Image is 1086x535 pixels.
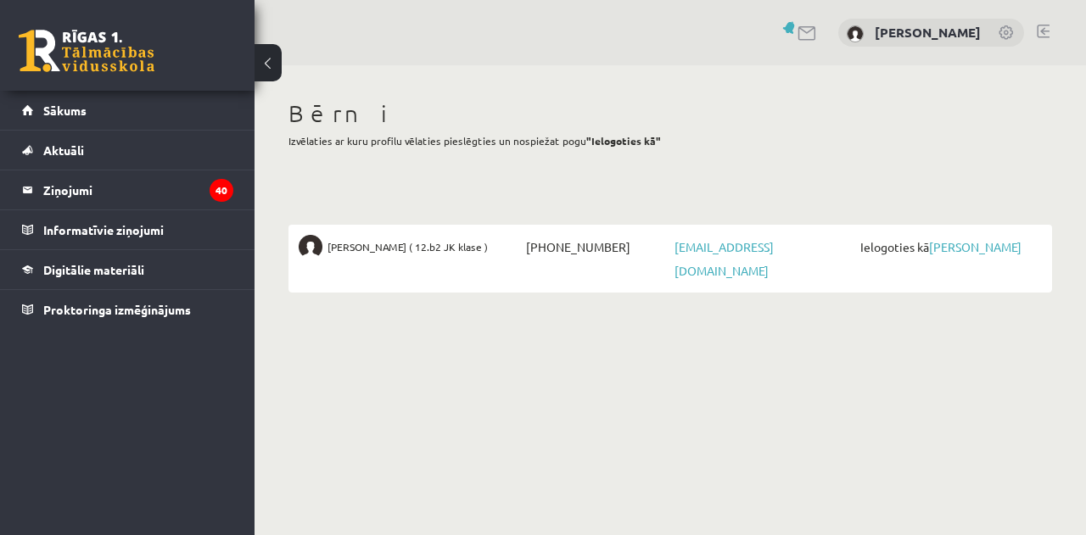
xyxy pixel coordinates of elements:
[847,25,864,42] img: Sanda Liepiņa
[43,210,233,249] legend: Informatīvie ziņojumi
[875,24,981,41] a: [PERSON_NAME]
[22,91,233,130] a: Sākums
[43,170,233,209] legend: Ziņojumi
[43,142,84,158] span: Aktuāli
[22,170,233,209] a: Ziņojumi40
[288,99,1052,128] h1: Bērni
[43,302,191,317] span: Proktoringa izmēģinājums
[856,235,1042,259] span: Ielogoties kā
[299,235,322,259] img: Matīss Liepiņš
[22,250,233,289] a: Digitālie materiāli
[22,131,233,170] a: Aktuāli
[675,239,774,278] a: [EMAIL_ADDRESS][DOMAIN_NAME]
[522,235,670,259] span: [PHONE_NUMBER]
[210,179,233,202] i: 40
[327,235,488,259] span: [PERSON_NAME] ( 12.b2 JK klase )
[19,30,154,72] a: Rīgas 1. Tālmācības vidusskola
[288,133,1052,148] p: Izvēlaties ar kuru profilu vēlaties pieslēgties un nospiežat pogu
[43,103,87,118] span: Sākums
[929,239,1022,254] a: [PERSON_NAME]
[43,262,144,277] span: Digitālie materiāli
[22,290,233,329] a: Proktoringa izmēģinājums
[22,210,233,249] a: Informatīvie ziņojumi
[586,134,661,148] b: "Ielogoties kā"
